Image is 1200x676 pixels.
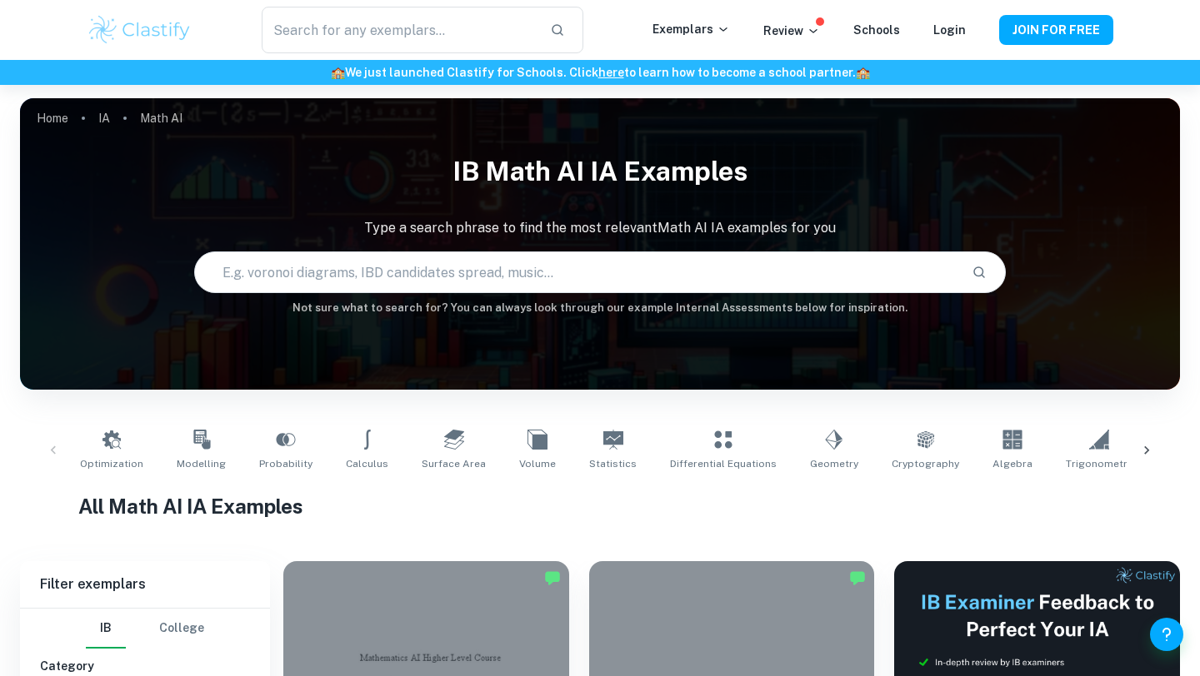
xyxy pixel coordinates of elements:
[519,456,556,471] span: Volume
[598,66,624,79] a: here
[177,456,226,471] span: Modelling
[1066,456,1132,471] span: Trigonometry
[992,456,1032,471] span: Algebra
[422,456,486,471] span: Surface Area
[262,7,537,53] input: Search for any exemplars...
[346,456,388,471] span: Calculus
[544,569,561,586] img: Marked
[87,13,192,47] img: Clastify logo
[652,20,730,38] p: Exemplars
[20,145,1180,198] h1: IB Math AI IA examples
[856,66,870,79] span: 🏫
[999,15,1113,45] button: JOIN FOR FREE
[40,657,250,675] h6: Category
[853,23,900,37] a: Schools
[670,456,777,471] span: Differential Equations
[3,63,1197,82] h6: We just launched Clastify for Schools. Click to learn how to become a school partner.
[763,22,820,40] p: Review
[78,491,1122,521] h1: All Math AI IA Examples
[810,456,858,471] span: Geometry
[37,107,68,130] a: Home
[849,569,866,586] img: Marked
[159,609,204,649] button: College
[195,249,958,296] input: E.g. voronoi diagrams, IBD candidates spread, music...
[965,258,993,286] button: Search
[20,561,270,608] h6: Filter exemplars
[892,456,959,471] span: Cryptography
[589,456,637,471] span: Statistics
[140,109,182,127] p: Math AI
[1150,618,1183,651] button: Help and Feedback
[331,66,345,79] span: 🏫
[86,609,126,649] button: IB
[933,23,966,37] a: Login
[20,300,1180,316] h6: Not sure what to search for? You can always look through our example Internal Assessments below f...
[98,107,110,130] a: IA
[80,456,143,471] span: Optimization
[86,609,204,649] div: Filter type choice
[20,218,1180,238] p: Type a search phrase to find the most relevant Math AI IA examples for you
[259,456,312,471] span: Probability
